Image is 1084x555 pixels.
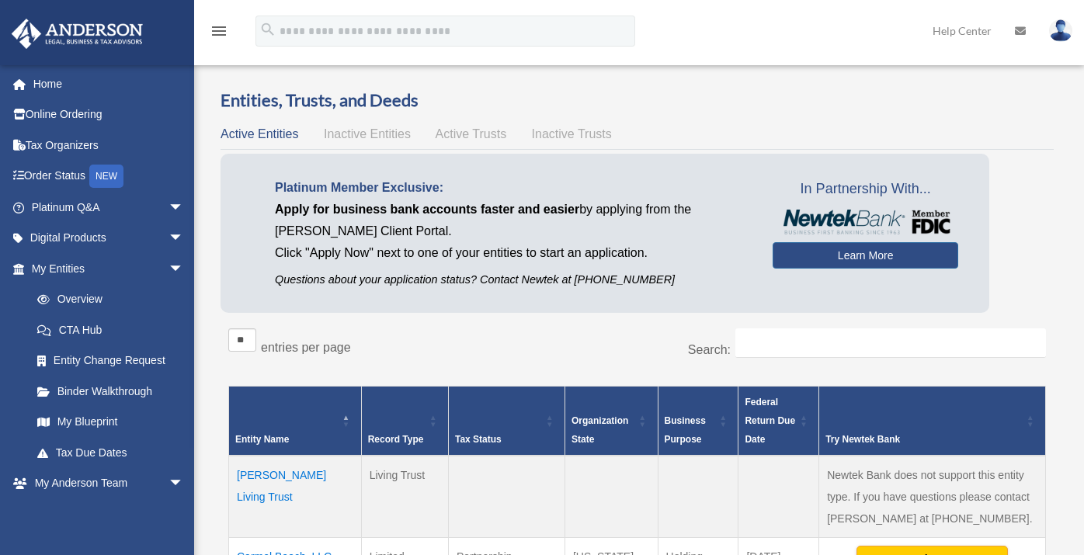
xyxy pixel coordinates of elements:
img: User Pic [1049,19,1072,42]
span: Business Purpose [665,415,706,445]
span: arrow_drop_down [169,498,200,530]
span: Active Trusts [436,127,507,140]
a: Order StatusNEW [11,161,207,193]
label: Search: [688,343,731,356]
a: CTA Hub [22,314,200,345]
a: Tax Organizers [11,130,207,161]
a: Platinum Q&Aarrow_drop_down [11,192,207,223]
a: Home [11,68,207,99]
span: Record Type [368,434,424,445]
span: Organization State [572,415,628,445]
td: Newtek Bank does not support this entity type. If you have questions please contact [PERSON_NAME]... [819,456,1046,538]
th: Try Newtek Bank : Activate to sort [819,386,1046,456]
p: Platinum Member Exclusive: [275,177,749,199]
h3: Entities, Trusts, and Deeds [221,88,1054,113]
a: Online Ordering [11,99,207,130]
span: arrow_drop_down [169,192,200,224]
i: menu [210,22,228,40]
th: Entity Name: Activate to invert sorting [229,386,362,456]
span: Active Entities [221,127,298,140]
a: Digital Productsarrow_drop_down [11,223,207,254]
th: Tax Status: Activate to sort [448,386,565,456]
span: Entity Name [235,434,289,445]
p: Questions about your application status? Contact Newtek at [PHONE_NUMBER] [275,270,749,290]
span: Inactive Trusts [532,127,612,140]
a: menu [210,27,228,40]
img: NewtekBankLogoSM.png [780,210,950,234]
span: Federal Return Due Date [745,397,795,445]
th: Business Purpose: Activate to sort [658,386,738,456]
th: Federal Return Due Date: Activate to sort [738,386,819,456]
a: Learn More [773,242,958,269]
span: Tax Status [455,434,502,445]
i: search [259,21,276,38]
a: Overview [22,284,192,315]
span: arrow_drop_down [169,468,200,500]
span: Apply for business bank accounts faster and easier [275,203,579,216]
span: Inactive Entities [324,127,411,140]
a: My Entitiesarrow_drop_down [11,253,200,284]
div: Try Newtek Bank [825,430,1022,449]
td: Living Trust [361,456,448,538]
label: entries per page [261,341,351,354]
a: Entity Change Request [22,345,200,376]
img: Anderson Advisors Platinum Portal [7,19,148,49]
a: My Anderson Teamarrow_drop_down [11,468,207,499]
th: Organization State: Activate to sort [565,386,658,456]
a: My Documentsarrow_drop_down [11,498,207,529]
td: [PERSON_NAME] Living Trust [229,456,362,538]
a: Binder Walkthrough [22,376,200,407]
a: My Blueprint [22,407,200,438]
p: Click "Apply Now" next to one of your entities to start an application. [275,242,749,264]
p: by applying from the [PERSON_NAME] Client Portal. [275,199,749,242]
span: arrow_drop_down [169,223,200,255]
th: Record Type: Activate to sort [361,386,448,456]
a: Tax Due Dates [22,437,200,468]
span: In Partnership With... [773,177,958,202]
div: NEW [89,165,123,188]
span: arrow_drop_down [169,253,200,285]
